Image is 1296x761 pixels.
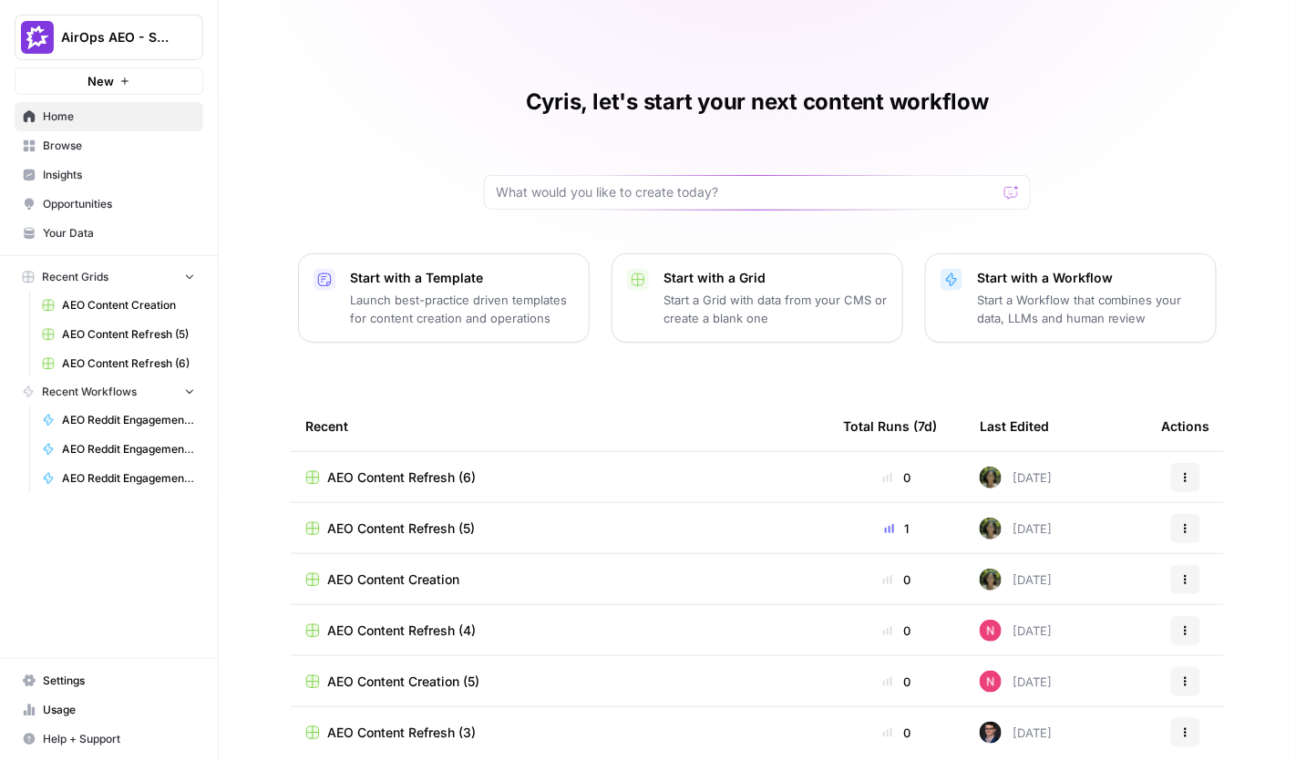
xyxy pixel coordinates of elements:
[925,253,1217,343] button: Start with a WorkflowStart a Workflow that combines your data, LLMs and human review
[980,518,1052,540] div: [DATE]
[305,401,814,451] div: Recent
[43,731,195,747] span: Help + Support
[305,622,814,640] a: AEO Content Refresh (4)
[305,724,814,742] a: AEO Content Refresh (3)
[980,569,1052,591] div: [DATE]
[15,725,203,754] button: Help + Support
[62,355,195,372] span: AEO Content Refresh (6)
[34,464,203,493] a: AEO Reddit Engagement - Fork
[305,468,814,487] a: AEO Content Refresh (6)
[34,320,203,349] a: AEO Content Refresh (5)
[43,108,195,125] span: Home
[350,269,574,287] p: Start with a Template
[15,190,203,219] a: Opportunities
[843,622,951,640] div: 0
[327,468,476,487] span: AEO Content Refresh (6)
[843,673,951,691] div: 0
[15,160,203,190] a: Insights
[305,519,814,538] a: AEO Content Refresh (5)
[43,167,195,183] span: Insights
[15,102,203,131] a: Home
[34,349,203,378] a: AEO Content Refresh (6)
[980,467,1002,488] img: 9yzyh6jx8pyi0i4bg270dfgokx5n
[980,569,1002,591] img: 9yzyh6jx8pyi0i4bg270dfgokx5n
[43,196,195,212] span: Opportunities
[843,468,951,487] div: 0
[34,435,203,464] a: AEO Reddit Engagement - Fork
[43,702,195,718] span: Usage
[61,28,171,46] span: AirOps AEO - Single Brand (Gong)
[843,571,951,589] div: 0
[977,291,1201,327] p: Start a Workflow that combines your data, LLMs and human review
[980,518,1002,540] img: 9yzyh6jx8pyi0i4bg270dfgokx5n
[42,269,108,285] span: Recent Grids
[15,131,203,160] a: Browse
[62,412,195,428] span: AEO Reddit Engagement - Fork
[298,253,590,343] button: Start with a TemplateLaunch best-practice driven templates for content creation and operations
[843,519,951,538] div: 1
[980,467,1052,488] div: [DATE]
[980,401,1049,451] div: Last Edited
[980,722,1052,744] div: [DATE]
[43,225,195,242] span: Your Data
[42,384,137,400] span: Recent Workflows
[980,620,1052,642] div: [DATE]
[15,666,203,695] a: Settings
[34,406,203,435] a: AEO Reddit Engagement - Fork
[305,673,814,691] a: AEO Content Creation (5)
[62,326,195,343] span: AEO Content Refresh (5)
[15,263,203,291] button: Recent Grids
[526,87,989,117] h1: Cyris, let's start your next content workflow
[977,269,1201,287] p: Start with a Workflow
[350,291,574,327] p: Launch best-practice driven templates for content creation and operations
[327,519,475,538] span: AEO Content Refresh (5)
[843,724,951,742] div: 0
[327,673,479,691] span: AEO Content Creation (5)
[980,671,1002,693] img: fopa3c0x52at9xxul9zbduzf8hu4
[43,138,195,154] span: Browse
[62,470,195,487] span: AEO Reddit Engagement - Fork
[15,67,203,95] button: New
[43,673,195,689] span: Settings
[62,297,195,314] span: AEO Content Creation
[327,571,459,589] span: AEO Content Creation
[21,21,54,54] img: AirOps AEO - Single Brand (Gong) Logo
[663,269,888,287] p: Start with a Grid
[15,378,203,406] button: Recent Workflows
[612,253,903,343] button: Start with a GridStart a Grid with data from your CMS or create a blank one
[663,291,888,327] p: Start a Grid with data from your CMS or create a blank one
[15,219,203,248] a: Your Data
[980,722,1002,744] img: ldmwv53b2lcy2toudj0k1c5n5o6j
[843,401,937,451] div: Total Runs (7d)
[496,183,997,201] input: What would you like to create today?
[1162,401,1210,451] div: Actions
[980,620,1002,642] img: fopa3c0x52at9xxul9zbduzf8hu4
[980,671,1052,693] div: [DATE]
[34,291,203,320] a: AEO Content Creation
[327,724,476,742] span: AEO Content Refresh (3)
[15,15,203,60] button: Workspace: AirOps AEO - Single Brand (Gong)
[305,571,814,589] a: AEO Content Creation
[15,695,203,725] a: Usage
[62,441,195,458] span: AEO Reddit Engagement - Fork
[327,622,476,640] span: AEO Content Refresh (4)
[87,72,114,90] span: New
